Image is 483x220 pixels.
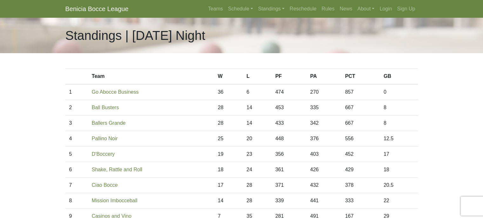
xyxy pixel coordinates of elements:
[377,3,394,15] a: Login
[306,131,341,147] td: 376
[272,84,306,100] td: 474
[272,131,306,147] td: 448
[395,3,418,15] a: Sign Up
[272,162,306,178] td: 361
[214,193,243,209] td: 14
[243,178,272,193] td: 28
[272,193,306,209] td: 339
[380,162,418,178] td: 18
[88,69,214,85] th: Team
[272,147,306,162] td: 356
[65,116,88,131] td: 3
[243,131,272,147] td: 20
[65,131,88,147] td: 4
[306,147,341,162] td: 403
[92,120,126,126] a: Ballers Grande
[256,3,287,15] a: Standings
[65,28,205,43] h1: Standings | [DATE] Night
[92,136,118,141] a: Pallino Noir
[243,147,272,162] td: 23
[92,167,142,172] a: Shake, Rattle and Roll
[92,105,119,110] a: Ball Busters
[65,84,88,100] td: 1
[214,116,243,131] td: 28
[92,182,118,188] a: Ciao Bocce
[92,198,138,203] a: Mission Imbocceball
[380,193,418,209] td: 22
[65,178,88,193] td: 7
[306,69,341,85] th: PA
[243,116,272,131] td: 14
[243,162,272,178] td: 24
[380,100,418,116] td: 8
[214,100,243,116] td: 28
[306,116,341,131] td: 342
[65,162,88,178] td: 6
[243,84,272,100] td: 6
[341,84,380,100] td: 857
[341,116,380,131] td: 667
[341,100,380,116] td: 667
[272,100,306,116] td: 453
[341,69,380,85] th: PCT
[341,131,380,147] td: 556
[287,3,319,15] a: Reschedule
[341,178,380,193] td: 378
[306,84,341,100] td: 270
[337,3,355,15] a: News
[355,3,377,15] a: About
[319,3,337,15] a: Rules
[214,84,243,100] td: 36
[306,162,341,178] td: 426
[225,3,256,15] a: Schedule
[380,69,418,85] th: GB
[380,131,418,147] td: 12.5
[243,193,272,209] td: 28
[92,213,131,219] a: Casinos and Vino
[272,116,306,131] td: 433
[92,151,115,157] a: D'Boccery
[214,178,243,193] td: 17
[243,100,272,116] td: 14
[341,193,380,209] td: 333
[205,3,225,15] a: Teams
[92,89,139,95] a: Go Abocce Business
[341,147,380,162] td: 452
[214,147,243,162] td: 19
[306,193,341,209] td: 441
[380,116,418,131] td: 8
[65,100,88,116] td: 2
[341,162,380,178] td: 429
[65,193,88,209] td: 8
[380,147,418,162] td: 17
[214,69,243,85] th: W
[243,69,272,85] th: L
[272,178,306,193] td: 371
[214,131,243,147] td: 25
[214,162,243,178] td: 18
[380,84,418,100] td: 0
[306,100,341,116] td: 335
[65,3,129,15] a: Benicia Bocce League
[65,147,88,162] td: 5
[306,178,341,193] td: 432
[272,69,306,85] th: PF
[380,178,418,193] td: 20.5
